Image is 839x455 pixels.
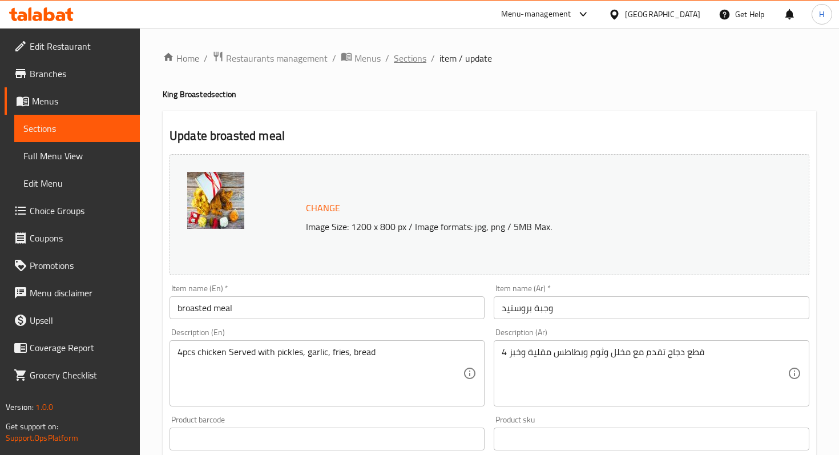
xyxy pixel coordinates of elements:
[5,361,140,389] a: Grocery Checklist
[5,60,140,87] a: Branches
[5,279,140,307] a: Menu disclaimer
[394,51,426,65] a: Sections
[494,296,809,319] input: Enter name Ar
[226,51,328,65] span: Restaurants management
[163,51,199,65] a: Home
[30,231,131,245] span: Coupons
[32,94,131,108] span: Menus
[341,51,381,66] a: Menus
[5,33,140,60] a: Edit Restaurant
[23,176,131,190] span: Edit Menu
[30,341,131,355] span: Coverage Report
[178,347,463,401] textarea: 4pcs chicken Served with pickles, garlic, fries, bread
[6,419,58,434] span: Get support on:
[204,51,208,65] li: /
[170,296,485,319] input: Enter name En
[502,347,787,401] textarea: 4 قطع دجاج تقدم مع مخلل وثوم وبطاطس مقلية وخبز
[163,88,816,100] h4: King Broasted section
[212,51,328,66] a: Restaurants management
[625,8,700,21] div: [GEOGRAPHIC_DATA]
[385,51,389,65] li: /
[30,286,131,300] span: Menu disclaimer
[30,259,131,272] span: Promotions
[14,115,140,142] a: Sections
[23,122,131,135] span: Sections
[439,51,492,65] span: item / update
[30,204,131,218] span: Choice Groups
[170,127,809,144] h2: Update broasted meal
[819,8,824,21] span: H
[6,400,34,414] span: Version:
[170,428,485,450] input: Please enter product barcode
[494,428,809,450] input: Please enter product sku
[5,197,140,224] a: Choice Groups
[301,220,755,233] p: Image Size: 1200 x 800 px / Image formats: jpg, png / 5MB Max.
[332,51,336,65] li: /
[306,200,340,216] span: Change
[5,334,140,361] a: Coverage Report
[163,51,816,66] nav: breadcrumb
[501,7,571,21] div: Menu-management
[187,172,244,229] img: Broasted_Meal_4_Pieces638756019929707237.jpg
[5,307,140,334] a: Upsell
[431,51,435,65] li: /
[5,252,140,279] a: Promotions
[35,400,53,414] span: 1.0.0
[30,67,131,80] span: Branches
[23,149,131,163] span: Full Menu View
[30,39,131,53] span: Edit Restaurant
[30,368,131,382] span: Grocery Checklist
[6,430,78,445] a: Support.OpsPlatform
[14,170,140,197] a: Edit Menu
[30,313,131,327] span: Upsell
[5,87,140,115] a: Menus
[14,142,140,170] a: Full Menu View
[354,51,381,65] span: Menus
[301,196,345,220] button: Change
[5,224,140,252] a: Coupons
